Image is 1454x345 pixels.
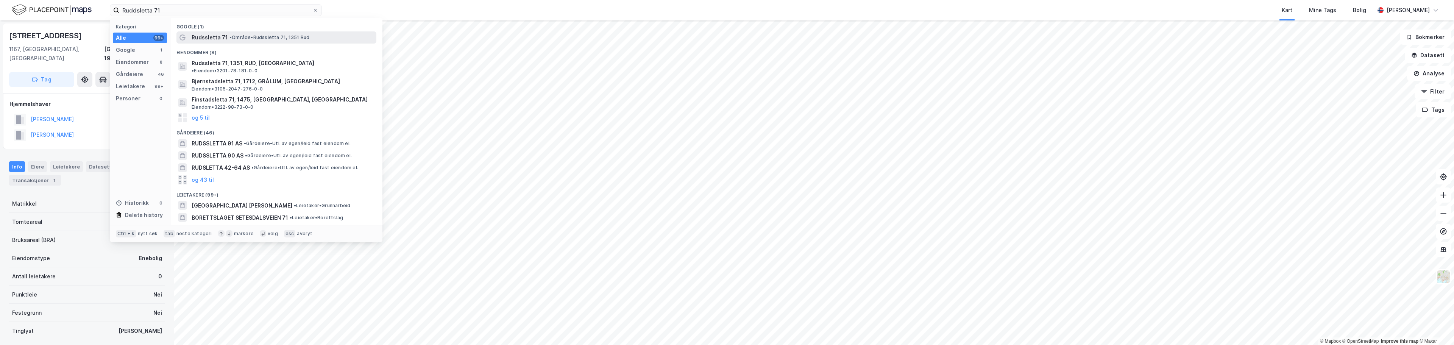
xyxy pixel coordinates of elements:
[1309,6,1336,15] div: Mine Tags
[158,47,164,53] div: 1
[192,213,288,222] span: BORETTSLAGET SETESDALSVEIEN 71
[192,86,263,92] span: Eiendom • 3105-2047-276-0-0
[158,200,164,206] div: 0
[244,140,351,147] span: Gårdeiere • Utl. av egen/leid fast eiendom el.
[12,217,42,226] div: Tomteareal
[1400,30,1451,45] button: Bokmerker
[192,163,250,172] span: RUDSLETTA 42-64 AS
[119,5,312,16] input: Søk på adresse, matrikkel, gårdeiere, leietakere eller personer
[125,211,163,220] div: Delete history
[245,153,247,158] span: •
[284,230,296,237] div: esc
[1416,309,1454,345] div: Kontrollprogram for chat
[1416,102,1451,117] button: Tags
[9,30,83,42] div: [STREET_ADDRESS]
[1387,6,1430,15] div: [PERSON_NAME]
[192,104,253,110] span: Eiendom • 3222-98-73-0-0
[104,45,165,63] div: [GEOGRAPHIC_DATA], 194/978
[170,124,382,137] div: Gårdeiere (46)
[12,3,92,17] img: logo.f888ab2527a4732fd821a326f86c7f29.svg
[116,24,167,30] div: Kategori
[192,33,228,42] span: Rudssletta 71
[12,290,37,299] div: Punktleie
[9,161,25,172] div: Info
[294,203,296,208] span: •
[192,68,194,73] span: •
[170,44,382,57] div: Eiendommer (8)
[290,215,343,221] span: Leietaker • Borettslag
[192,151,243,160] span: RUDSSLETTA 90 AS
[153,290,162,299] div: Nei
[1407,66,1451,81] button: Analyse
[153,308,162,317] div: Nei
[158,71,164,77] div: 46
[116,82,145,91] div: Leietakere
[1353,6,1366,15] div: Bolig
[244,140,246,146] span: •
[170,186,382,200] div: Leietakere (99+)
[12,236,56,245] div: Bruksareal (BRA)
[192,77,373,86] span: Bjørnstadsletta 71, 1712, GRÅLUM, [GEOGRAPHIC_DATA]
[50,176,58,184] div: 1
[192,113,210,122] button: og 5 til
[12,326,34,336] div: Tinglyst
[1415,84,1451,99] button: Filter
[1342,339,1379,344] a: OpenStreetMap
[192,59,314,68] span: Rudssletta 71, 1351, RUD, [GEOGRAPHIC_DATA]
[12,254,50,263] div: Eiendomstype
[116,70,143,79] div: Gårdeiere
[1320,339,1341,344] a: Mapbox
[192,201,292,210] span: [GEOGRAPHIC_DATA] [PERSON_NAME]
[12,272,56,281] div: Antall leietakere
[9,72,74,87] button: Tag
[1416,309,1454,345] iframe: Chat Widget
[153,35,164,41] div: 99+
[119,326,162,336] div: [PERSON_NAME]
[1282,6,1292,15] div: Kart
[251,165,358,171] span: Gårdeiere • Utl. av egen/leid fast eiendom el.
[28,161,47,172] div: Eiere
[290,215,292,220] span: •
[158,95,164,101] div: 0
[153,83,164,89] div: 99+
[1436,270,1451,284] img: Z
[164,230,175,237] div: tab
[139,254,162,263] div: Enebolig
[12,308,42,317] div: Festegrunn
[297,231,312,237] div: avbryt
[116,58,149,67] div: Eiendommer
[9,175,61,186] div: Transaksjoner
[245,153,352,159] span: Gårdeiere • Utl. av egen/leid fast eiendom el.
[116,198,149,208] div: Historikk
[50,161,83,172] div: Leietakere
[86,161,114,172] div: Datasett
[138,231,158,237] div: nytt søk
[116,45,135,55] div: Google
[9,45,104,63] div: 1167, [GEOGRAPHIC_DATA], [GEOGRAPHIC_DATA]
[116,33,126,42] div: Alle
[12,199,37,208] div: Matrikkel
[229,34,309,41] span: Område • Rudssletta 71, 1351 Rud
[192,175,214,184] button: og 43 til
[251,165,254,170] span: •
[158,59,164,65] div: 8
[192,68,257,74] span: Eiendom • 3201-78-181-0-0
[1405,48,1451,63] button: Datasett
[9,100,165,109] div: Hjemmelshaver
[158,272,162,281] div: 0
[229,34,232,40] span: •
[268,231,278,237] div: velg
[1381,339,1418,344] a: Improve this map
[176,231,212,237] div: neste kategori
[294,203,350,209] span: Leietaker • Grunnarbeid
[116,230,136,237] div: Ctrl + k
[234,231,254,237] div: markere
[116,94,140,103] div: Personer
[170,18,382,31] div: Google (1)
[192,139,242,148] span: RUDSSLETTA 91 AS
[192,95,373,104] span: Finstadsletta 71, 1475, [GEOGRAPHIC_DATA], [GEOGRAPHIC_DATA]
